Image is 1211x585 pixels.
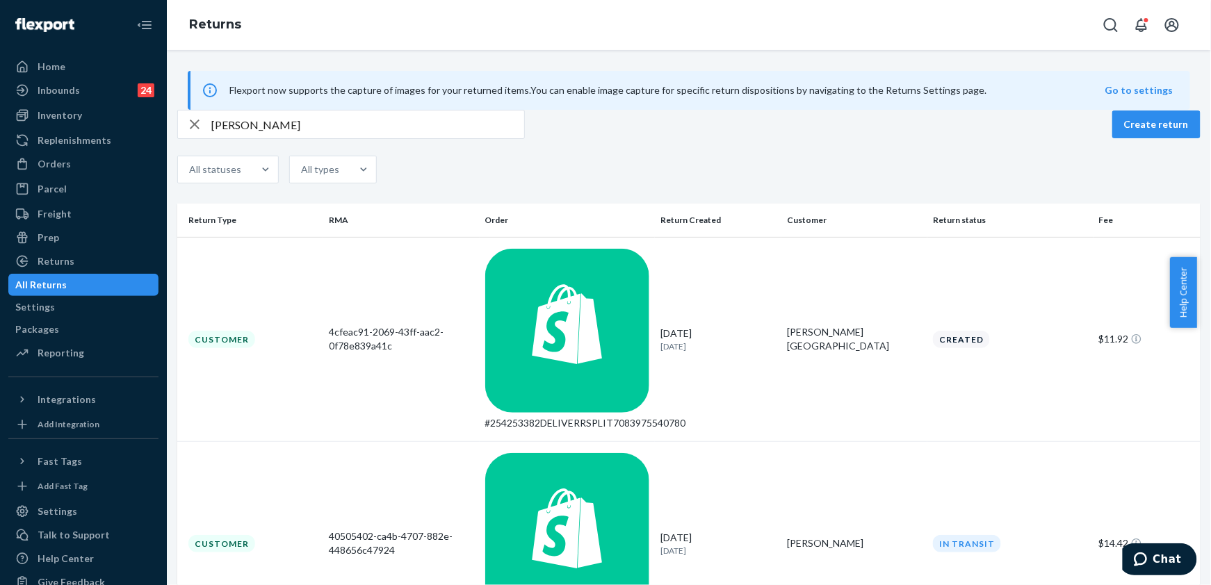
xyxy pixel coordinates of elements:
div: 4cfeac91-2069-43ff-aac2-0f78e839a41c [329,325,473,353]
div: All statuses [189,163,241,176]
a: Reporting [8,342,159,364]
th: RMA [323,204,479,237]
img: Flexport logo [15,18,74,32]
div: [DATE] [660,531,776,557]
div: Talk to Support [38,528,110,542]
div: All Returns [15,278,67,292]
button: Close Navigation [131,11,159,39]
button: Talk to Support [8,524,159,546]
a: Home [8,56,159,78]
div: Packages [15,322,59,336]
div: [PERSON_NAME][GEOGRAPHIC_DATA] [787,325,922,353]
div: [DATE] [660,327,776,352]
div: Customer [188,535,255,552]
span: You can enable image capture for specific return dispositions by navigating to the Returns Settin... [530,84,986,96]
div: Created [933,331,990,348]
span: Flexport now supports the capture of images for your returned items. [229,84,530,96]
a: Add Fast Tag [8,478,159,495]
a: All Returns [8,274,159,296]
th: Return status [927,204,1093,237]
div: Home [38,60,65,74]
div: All types [301,163,339,176]
div: Replenishments [38,133,111,147]
div: Inbounds [38,83,80,97]
th: Order [480,204,655,237]
button: Create return [1112,110,1201,138]
div: [PERSON_NAME] [787,536,922,550]
a: Returns [189,17,241,32]
a: Parcel [8,178,159,200]
button: Open Search Box [1097,11,1125,39]
div: Fast Tags [38,454,82,468]
div: Settings [15,300,55,314]
a: Settings [8,500,159,522]
a: Inbounds24 [8,79,159,101]
div: In Transit [933,535,1001,552]
div: Add Integration [38,418,99,430]
div: Returns [38,254,74,268]
ol: breadcrumbs [178,5,252,45]
a: Replenishments [8,129,159,151]
button: Fast Tags [8,450,159,472]
a: Returns [8,250,159,272]
a: Help Center [8,547,159,570]
div: Freight [38,207,72,221]
a: Add Integration [8,416,159,433]
p: [DATE] [660,545,776,557]
button: Open notifications [1128,11,1155,39]
div: Add Fast Tag [38,480,88,492]
div: Help Center [38,552,94,566]
div: 24 [138,83,154,97]
a: Settings [8,296,159,318]
button: Open account menu [1158,11,1186,39]
iframe: Opens a widget where you can chat to one of our agents [1123,543,1197,578]
th: Customer [781,204,927,237]
th: Return Type [177,204,323,237]
div: Prep [38,231,59,245]
div: #254253382DELIVERRSPLIT7083975540780 [485,416,649,430]
td: $11.92 [1094,237,1201,441]
div: Settings [38,504,77,518]
p: [DATE] [660,340,776,352]
div: Parcel [38,182,67,196]
a: Inventory [8,104,159,126]
a: Packages [8,318,159,340]
div: 40505402-ca4b-4707-882e-448656c47924 [329,529,473,557]
a: Freight [8,203,159,225]
div: Reporting [38,346,84,360]
a: Orders [8,153,159,175]
th: Return Created [655,204,781,237]
div: Integrations [38,393,96,406]
div: Customer [188,331,255,348]
a: Prep [8,226,159,249]
th: Fee [1094,204,1201,237]
button: Help Center [1170,257,1197,328]
div: Inventory [38,108,82,122]
div: Orders [38,157,71,171]
input: Search returns by rma, id, tracking number [211,110,524,138]
button: Go to settings [1105,83,1173,97]
button: Integrations [8,388,159,411]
